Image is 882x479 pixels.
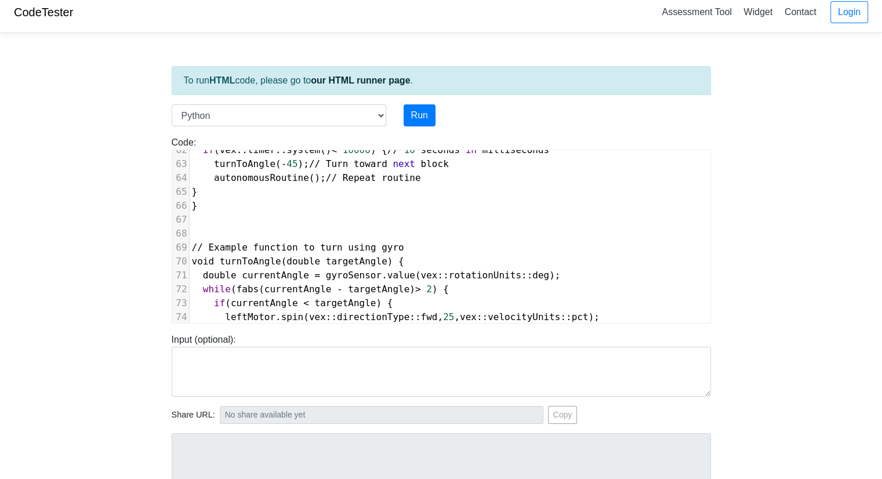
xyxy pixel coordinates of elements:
strong: HTML [209,75,235,85]
a: Assessment Tool [657,2,736,21]
span: if [203,144,214,155]
span: seconds [421,144,460,155]
span: < [331,144,337,155]
span: system [286,144,320,155]
div: 68 [172,227,189,241]
span: fwd [420,311,437,322]
span: routine [382,172,420,183]
span: spin [281,311,304,322]
span: block [421,158,449,169]
span: to [303,242,314,253]
span: ( ) { [192,297,393,309]
div: 67 [172,213,189,227]
span: milliseconds [482,144,550,155]
span: targetAngle [326,256,387,267]
span: 10000 [343,144,371,155]
span: vex [220,144,237,155]
span: autonomousRoutine [214,172,309,183]
span: turnToAngle [214,158,275,169]
span: function [253,242,297,253]
div: 69 [172,241,189,255]
span: ( ( ) ) { [192,284,449,295]
a: Login [830,1,868,23]
span: - [281,158,287,169]
span: using [348,242,376,253]
span: 25 [443,311,454,322]
span: targetAngle [314,297,376,309]
span: deg [532,270,549,281]
div: To run code, please go to . [172,66,711,95]
span: // [192,242,203,253]
span: toward [354,158,387,169]
span: next [393,158,415,169]
span: > [415,284,421,295]
div: 72 [172,282,189,296]
span: double [203,270,237,281]
span: // [387,144,398,155]
span: < [303,297,309,309]
button: Run [404,104,435,126]
span: turn [320,242,343,253]
span: void [192,256,215,267]
div: Input (optional): [163,333,720,397]
div: Code: [163,136,720,324]
div: 71 [172,268,189,282]
span: targetAngle [348,284,409,295]
a: Widget [739,2,777,21]
span: gyroSensor [326,270,382,281]
span: value [387,270,415,281]
a: our HTML runner page [311,75,410,85]
span: while [203,284,231,295]
span: Share URL: [172,409,215,422]
span: 45 [286,158,297,169]
span: Example [208,242,247,253]
span: currentAngle [231,297,298,309]
span: pct [572,311,589,322]
span: . ( :: :: ); [192,270,561,281]
span: currentAngle [242,270,309,281]
span: double [286,256,320,267]
div: 73 [172,296,189,310]
span: . ( :: :: , , :: :: ); [192,311,600,322]
span: currentAngle [264,284,332,295]
span: - [337,284,343,295]
span: in [466,144,477,155]
span: // [326,172,337,183]
span: 2 [426,284,432,295]
span: ( ); [192,158,449,169]
span: ( ) { [192,256,404,267]
a: Contact [780,2,821,21]
div: 70 [172,255,189,268]
div: 65 [172,185,189,199]
span: leftMotor [225,311,275,322]
span: Turn [326,158,349,169]
div: 64 [172,171,189,185]
span: (); [192,172,421,183]
button: Copy [548,406,578,424]
a: CodeTester [14,6,73,19]
span: } [192,200,198,211]
span: vex [421,270,438,281]
span: if [214,297,225,309]
div: 66 [172,199,189,213]
span: ( :: :: () ) { [192,144,550,155]
span: // [309,158,320,169]
span: timer [248,144,275,155]
div: 62 [172,143,189,157]
span: Repeat [343,172,376,183]
span: velocityUnits [488,311,560,322]
span: 10 [404,144,415,155]
span: fabs [237,284,259,295]
span: vex [460,311,477,322]
div: 74 [172,310,189,324]
span: gyro [382,242,404,253]
span: rotationUnits [449,270,521,281]
span: } [192,186,198,197]
span: vex [309,311,326,322]
span: directionType [337,311,409,322]
span: turnToAngle [220,256,281,267]
div: 63 [172,157,189,171]
span: = [314,270,320,281]
input: No share available yet [220,406,543,424]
